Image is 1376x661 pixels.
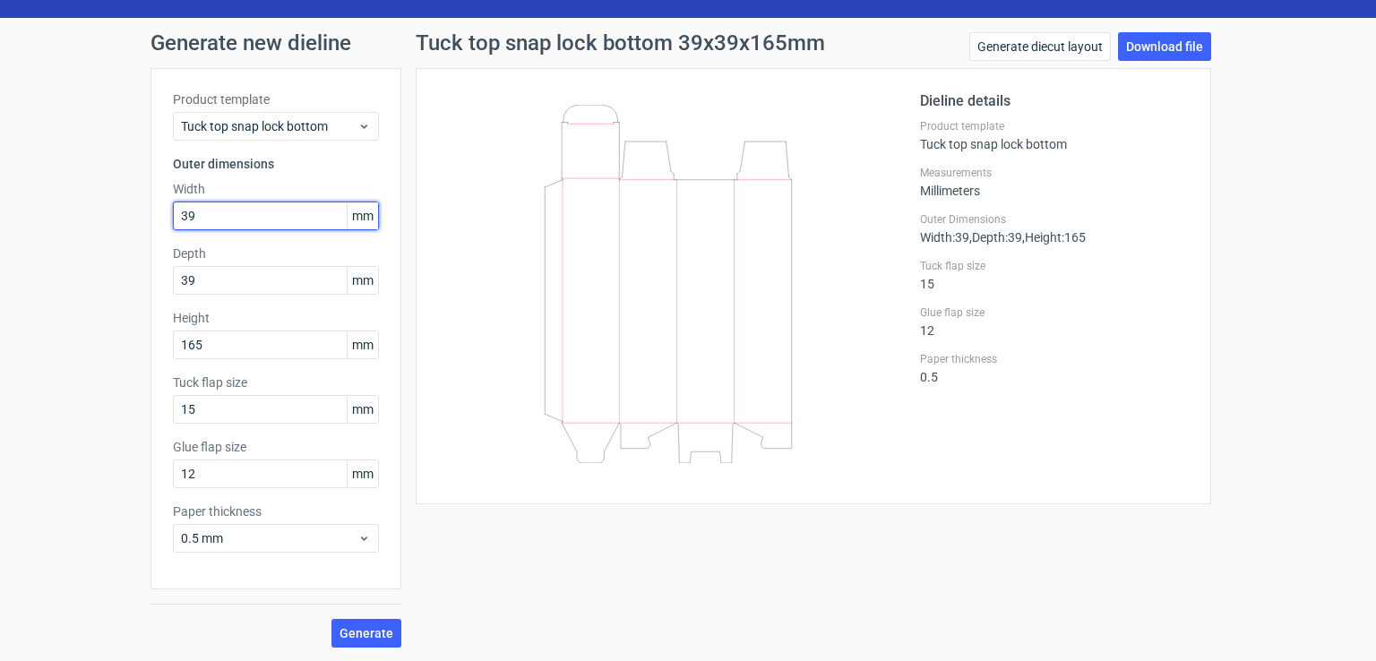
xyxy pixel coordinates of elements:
[173,502,379,520] label: Paper thickness
[920,305,1189,338] div: 12
[920,259,1189,273] label: Tuck flap size
[173,180,379,198] label: Width
[920,230,969,245] span: Width : 39
[181,529,357,547] span: 0.5 mm
[416,32,825,54] h1: Tuck top snap lock bottom 39x39x165mm
[1118,32,1211,61] a: Download file
[920,212,1189,227] label: Outer Dimensions
[969,32,1111,61] a: Generate diecut layout
[920,259,1189,291] div: 15
[1022,230,1086,245] span: , Height : 165
[150,32,1225,54] h1: Generate new dieline
[331,619,401,648] button: Generate
[347,267,378,294] span: mm
[920,166,1189,180] label: Measurements
[181,117,357,135] span: Tuck top snap lock bottom
[920,352,1189,384] div: 0.5
[173,309,379,327] label: Height
[347,202,378,229] span: mm
[347,331,378,358] span: mm
[173,373,379,391] label: Tuck flap size
[173,90,379,108] label: Product template
[347,396,378,423] span: mm
[173,245,379,262] label: Depth
[920,305,1189,320] label: Glue flap size
[347,460,378,487] span: mm
[920,352,1189,366] label: Paper thickness
[920,166,1189,198] div: Millimeters
[920,119,1189,133] label: Product template
[340,627,393,640] span: Generate
[969,230,1022,245] span: , Depth : 39
[920,90,1189,112] h2: Dieline details
[173,155,379,173] h3: Outer dimensions
[920,119,1189,151] div: Tuck top snap lock bottom
[173,438,379,456] label: Glue flap size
